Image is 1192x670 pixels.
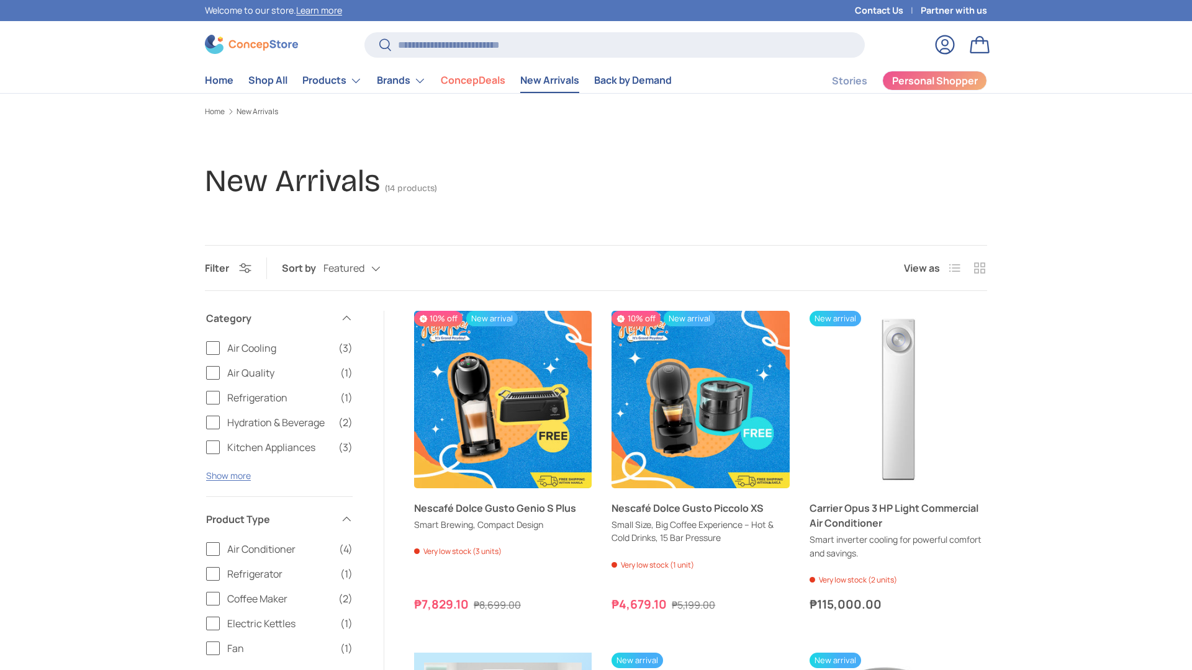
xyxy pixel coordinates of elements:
[466,311,518,326] span: New arrival
[441,68,505,92] a: ConcepDeals
[520,68,579,92] a: New Arrivals
[323,262,364,274] span: Featured
[414,311,592,488] a: Nescafé Dolce Gusto Genio S Plus
[377,68,426,93] a: Brands
[810,311,987,488] img: https://concepstore.ph/products/carrier-opus-3-hp-light-commercial-air-conditioner
[612,311,789,488] a: Nescafé Dolce Gusto Piccolo XS
[205,35,298,54] img: ConcepStore
[892,76,978,86] span: Personal Shopper
[206,497,353,542] summary: Product Type
[227,641,333,656] span: Fan
[227,390,333,405] span: Refrigeration
[227,542,332,556] span: Air Conditioner
[227,365,333,380] span: Air Quality
[205,163,380,199] h1: New Arrivals
[206,512,333,527] span: Product Type
[227,440,331,455] span: Kitchen Appliances
[612,653,663,668] span: New arrival
[385,183,437,194] span: (14 products)
[302,68,362,93] a: Products
[338,415,353,430] span: (2)
[904,261,940,275] span: View as
[323,258,405,280] button: Featured
[921,4,987,17] a: Partner with us
[810,501,987,530] a: Carrier Opus 3 HP Light Commercial Air Conditioner
[810,311,861,326] span: New arrival
[338,440,353,455] span: (3)
[248,68,287,92] a: Shop All
[205,68,672,93] nav: Primary
[414,311,463,326] span: 10% off
[340,390,353,405] span: (1)
[227,616,333,631] span: Electric Kettles
[338,591,353,606] span: (2)
[205,106,987,117] nav: Breadcrumbs
[832,69,867,93] a: Stories
[205,68,233,92] a: Home
[206,296,353,341] summary: Category
[802,68,987,93] nav: Secondary
[594,68,672,92] a: Back by Demand
[810,311,987,488] a: Carrier Opus 3 HP Light Commercial Air Conditioner
[296,4,342,16] a: Learn more
[612,311,660,326] span: 10% off
[369,68,433,93] summary: Brands
[237,108,278,115] a: New Arrivals
[340,641,353,656] span: (1)
[227,415,331,430] span: Hydration & Beverage
[882,71,987,91] a: Personal Shopper
[206,470,251,481] button: Show more
[206,311,333,326] span: Category
[414,501,592,516] a: Nescafé Dolce Gusto Genio S Plus
[810,653,861,668] span: New arrival
[282,261,323,275] label: Sort by
[340,365,353,380] span: (1)
[612,501,789,516] a: Nescafé Dolce Gusto Piccolo XS
[205,4,342,17] p: Welcome to our store.
[340,566,353,581] span: (1)
[855,4,921,17] a: Contact Us
[227,341,331,355] span: Air Cooling
[664,311,715,326] span: New arrival
[205,261,229,275] span: Filter
[205,261,251,275] button: Filter
[227,566,333,581] span: Refrigerator
[338,341,353,355] span: (3)
[340,616,353,631] span: (1)
[227,591,331,606] span: Coffee Maker
[205,108,225,115] a: Home
[295,68,369,93] summary: Products
[339,542,353,556] span: (4)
